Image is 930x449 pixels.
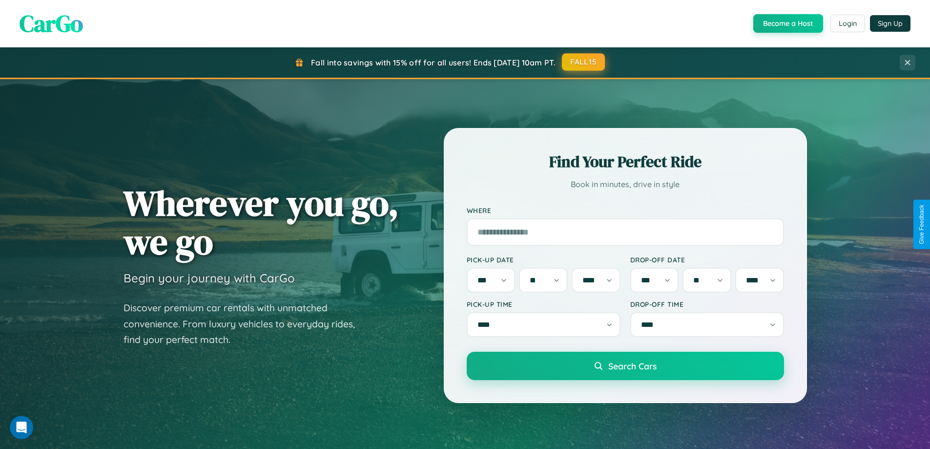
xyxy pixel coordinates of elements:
span: Search Cars [608,361,657,371]
p: Discover premium car rentals with unmatched convenience. From luxury vehicles to everyday rides, ... [124,300,368,348]
button: Become a Host [753,14,823,33]
h3: Begin your journey with CarGo [124,271,295,285]
button: FALL15 [562,53,605,71]
button: Sign Up [870,15,910,32]
h1: Wherever you go, we go [124,184,399,261]
button: Login [830,15,865,32]
span: CarGo [20,7,83,40]
button: Search Cars [467,352,784,380]
h2: Find Your Perfect Ride [467,151,784,172]
span: Fall into savings with 15% off for all users! Ends [DATE] 10am PT. [311,58,556,67]
iframe: Intercom live chat [10,416,33,439]
div: Give Feedback [918,205,925,244]
label: Drop-off Date [630,256,784,264]
p: Book in minutes, drive in style [467,177,784,192]
label: Pick-up Time [467,300,620,308]
label: Where [467,206,784,214]
label: Drop-off Time [630,300,784,308]
label: Pick-up Date [467,256,620,264]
